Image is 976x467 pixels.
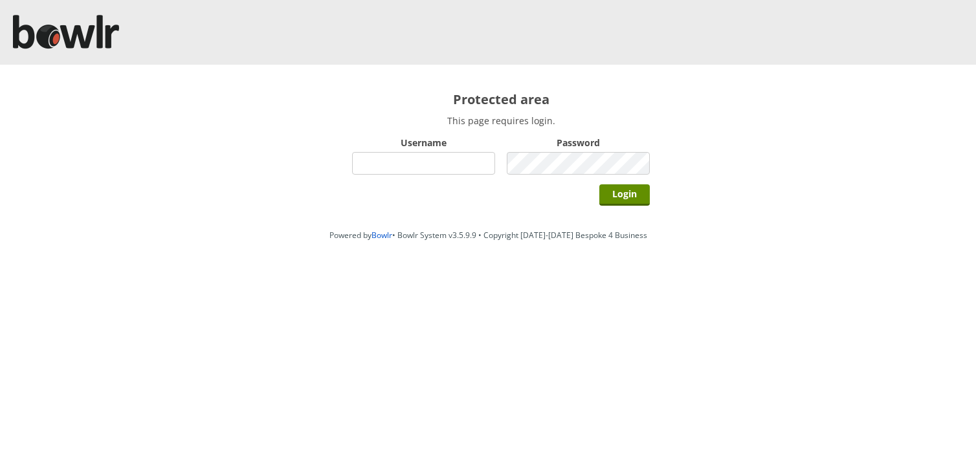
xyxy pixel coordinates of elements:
[507,136,650,149] label: Password
[352,136,495,149] label: Username
[352,114,650,127] p: This page requires login.
[599,184,650,206] input: Login
[372,230,392,241] a: Bowlr
[329,230,647,241] span: Powered by • Bowlr System v3.5.9.9 • Copyright [DATE]-[DATE] Bespoke 4 Business
[352,91,650,108] h2: Protected area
